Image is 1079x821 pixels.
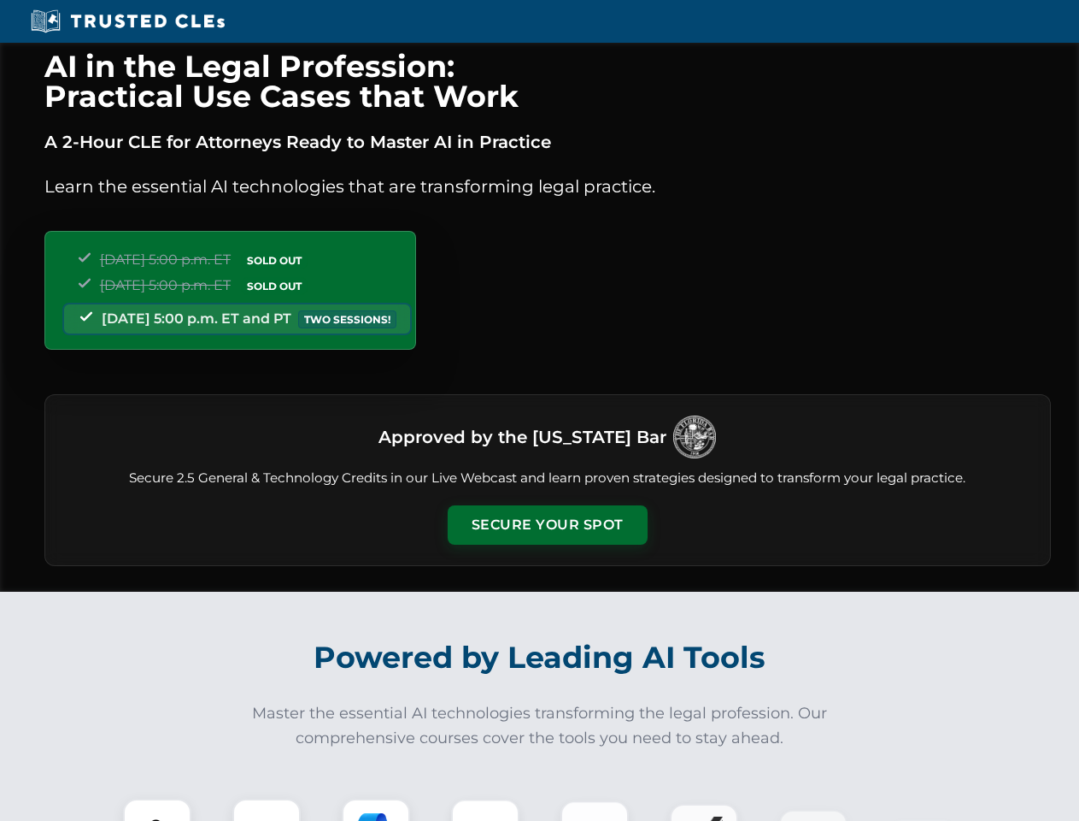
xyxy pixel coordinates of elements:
h3: Approved by the [US_STATE] Bar [378,422,666,452]
button: Secure Your Spot [448,505,648,545]
p: Secure 2.5 General & Technology Credits in our Live Webcast and learn proven strategies designed ... [66,469,1029,488]
h2: Powered by Leading AI Tools [67,628,1013,688]
p: Learn the essential AI technologies that are transforming legal practice. [44,173,1051,200]
span: [DATE] 5:00 p.m. ET [100,277,231,293]
p: Master the essential AI technologies transforming the legal profession. Our comprehensive courses... [241,701,839,751]
h1: AI in the Legal Profession: Practical Use Cases that Work [44,51,1051,111]
p: A 2-Hour CLE for Attorneys Ready to Master AI in Practice [44,128,1051,156]
img: Trusted CLEs [26,9,230,34]
span: SOLD OUT [241,251,308,269]
span: SOLD OUT [241,277,308,295]
span: [DATE] 5:00 p.m. ET [100,251,231,268]
img: Logo [673,416,716,458]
